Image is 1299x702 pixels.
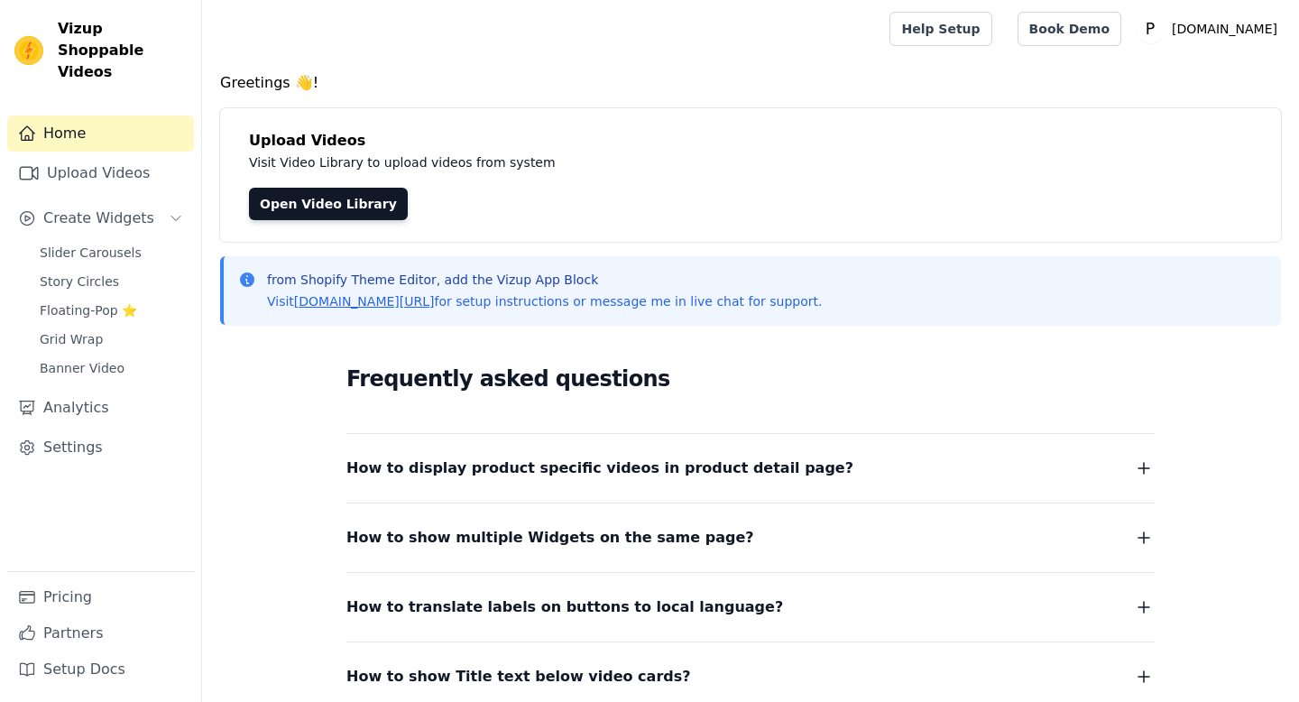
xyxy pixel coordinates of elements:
[40,330,103,348] span: Grid Wrap
[58,18,187,83] span: Vizup Shoppable Videos
[294,294,435,309] a: [DOMAIN_NAME][URL]
[7,115,194,152] a: Home
[249,188,408,220] a: Open Video Library
[7,579,194,615] a: Pricing
[220,72,1281,94] h4: Greetings 👋!
[267,271,822,289] p: from Shopify Theme Editor, add the Vizup App Block
[29,327,194,352] a: Grid Wrap
[29,356,194,381] a: Banner Video
[1018,12,1121,46] a: Book Demo
[249,130,1252,152] h4: Upload Videos
[346,595,783,620] span: How to translate labels on buttons to local language?
[346,525,754,550] span: How to show multiple Widgets on the same page?
[346,664,691,689] span: How to show Title text below video cards?
[346,456,1155,481] button: How to display product specific videos in product detail page?
[346,525,1155,550] button: How to show multiple Widgets on the same page?
[249,152,1057,173] p: Visit Video Library to upload videos from system
[1136,13,1285,45] button: P [DOMAIN_NAME]
[889,12,991,46] a: Help Setup
[7,200,194,236] button: Create Widgets
[1165,13,1285,45] p: [DOMAIN_NAME]
[40,301,137,319] span: Floating-Pop ⭐
[346,664,1155,689] button: How to show Title text below video cards?
[40,359,124,377] span: Banner Video
[40,244,142,262] span: Slider Carousels
[29,269,194,294] a: Story Circles
[346,361,1155,397] h2: Frequently asked questions
[7,430,194,466] a: Settings
[43,208,154,229] span: Create Widgets
[40,272,119,291] span: Story Circles
[7,615,194,651] a: Partners
[7,651,194,688] a: Setup Docs
[7,155,194,191] a: Upload Videos
[29,298,194,323] a: Floating-Pop ⭐
[29,240,194,265] a: Slider Carousels
[14,36,43,65] img: Vizup
[346,456,853,481] span: How to display product specific videos in product detail page?
[1146,20,1155,38] text: P
[267,292,822,310] p: Visit for setup instructions or message me in live chat for support.
[7,390,194,426] a: Analytics
[346,595,1155,620] button: How to translate labels on buttons to local language?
